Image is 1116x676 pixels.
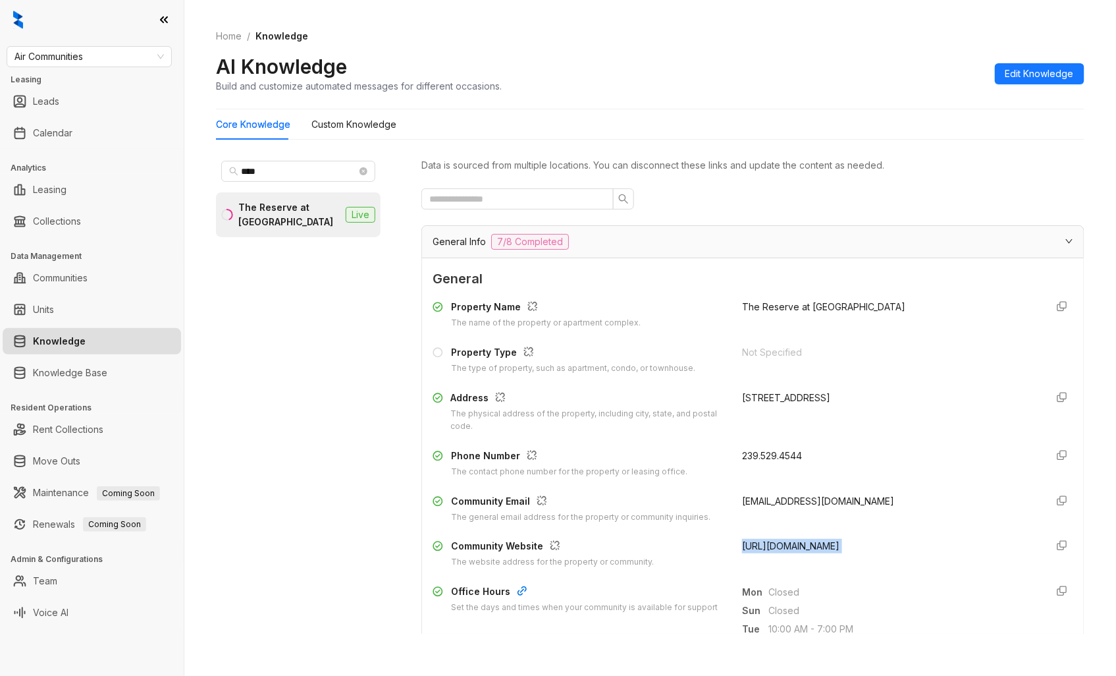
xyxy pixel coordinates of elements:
div: Property Name [451,300,641,317]
a: Knowledge [33,328,86,354]
li: Rent Collections [3,416,181,443]
span: 10:00 AM - 7:00 PM [768,622,1036,636]
span: [EMAIL_ADDRESS][DOMAIN_NAME] [742,495,894,507]
li: Calendar [3,120,181,146]
h3: Admin & Configurations [11,553,184,565]
div: Data is sourced from multiple locations. You can disconnect these links and update the content as... [421,158,1084,173]
a: Collections [33,208,81,235]
li: Communities [3,265,181,291]
div: [STREET_ADDRESS] [742,391,1036,405]
li: Leads [3,88,181,115]
a: RenewalsComing Soon [33,511,146,538]
a: Units [33,296,54,323]
span: [URL][DOMAIN_NAME] [742,540,839,551]
div: General Info7/8 Completed [422,226,1084,258]
span: 7/8 Completed [491,234,569,250]
span: 239.529.4544 [742,450,802,461]
h3: Leasing [11,74,184,86]
a: Knowledge Base [33,360,107,386]
span: search [229,167,238,176]
div: Community Website [451,539,654,556]
span: Mon [742,585,768,600]
li: Voice AI [3,600,181,626]
div: Custom Knowledge [311,117,396,132]
span: Closed [768,604,1036,618]
img: logo [13,11,23,29]
div: The general email address for the property or community inquiries. [451,511,710,524]
h3: Data Management [11,250,184,262]
span: Sun [742,604,768,618]
span: Knowledge [255,30,308,42]
h3: Analytics [11,162,184,174]
a: Voice AI [33,600,68,626]
div: Core Knowledge [216,117,290,132]
div: The Reserve at [GEOGRAPHIC_DATA] [238,200,340,229]
div: The contact phone number for the property or leasing office. [451,466,687,478]
a: Home [213,29,244,43]
a: Team [33,568,57,594]
li: Units [3,296,181,323]
div: The physical address of the property, including city, state, and postal code. [450,408,726,433]
li: Leasing [3,177,181,203]
li: Collections [3,208,181,235]
div: Community Email [451,494,710,511]
span: General Info [433,235,486,249]
span: close-circle [359,167,367,175]
li: / [247,29,250,43]
div: Address [450,391,726,408]
li: Renewals [3,511,181,538]
li: Move Outs [3,448,181,474]
span: Edit Knowledge [1005,67,1074,81]
span: search [618,194,629,204]
a: Leasing [33,177,66,203]
span: Live [346,207,375,223]
span: Closed [768,585,1036,600]
div: The name of the property or apartment complex. [451,317,641,329]
h2: AI Knowledge [216,54,347,79]
li: Team [3,568,181,594]
span: Coming Soon [83,517,146,532]
button: Edit Knowledge [995,63,1084,84]
div: The type of property, such as apartment, condo, or townhouse. [451,362,695,375]
div: Office Hours [451,584,718,602]
span: The Reserve at [GEOGRAPHIC_DATA] [742,301,905,312]
span: Coming Soon [97,486,160,501]
li: Maintenance [3,480,181,506]
div: Property Type [451,345,695,362]
a: Leads [33,88,59,115]
li: Knowledge [3,328,181,354]
h3: Resident Operations [11,402,184,414]
div: The website address for the property or community. [451,556,654,569]
a: Calendar [33,120,72,146]
span: General [433,269,1073,289]
a: Communities [33,265,88,291]
div: Not Specified [742,345,1036,360]
a: Move Outs [33,448,80,474]
span: expanded [1065,237,1073,245]
div: Build and customize automated messages for different occasions. [216,79,502,93]
li: Knowledge Base [3,360,181,386]
div: Set the days and times when your community is available for support [451,602,718,614]
span: Tue [742,622,768,636]
span: Air Communities [14,47,164,67]
a: Rent Collections [33,416,103,443]
div: Phone Number [451,449,687,466]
